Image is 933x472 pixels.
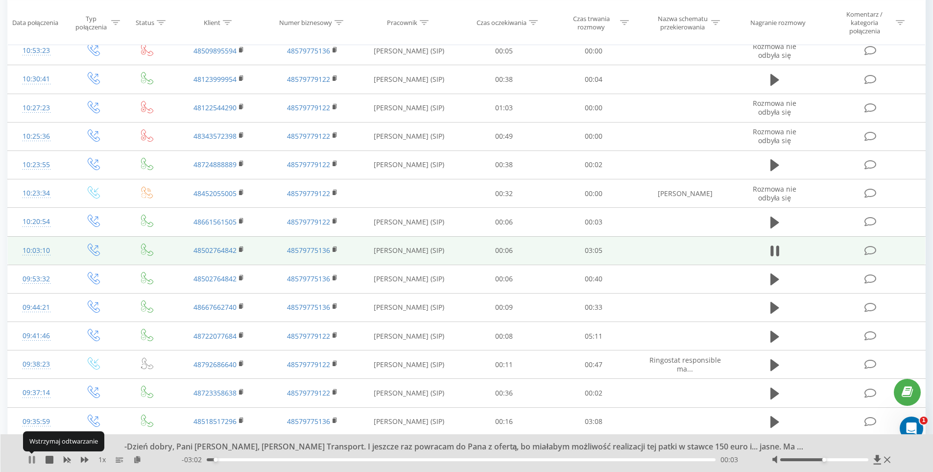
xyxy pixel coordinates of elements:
[459,322,549,350] td: 00:08
[549,208,639,236] td: 00:03
[638,179,731,208] td: [PERSON_NAME]
[920,417,928,424] span: 1
[23,431,104,451] div: Wstrzymaj odtwarzanie
[549,350,639,379] td: 00:47
[98,455,106,465] span: 1 x
[18,326,55,346] div: 09:41:46
[359,236,459,265] td: [PERSON_NAME] (SIP)
[182,455,207,465] span: - 03:02
[193,75,237,84] a: 48123999954
[18,70,55,89] div: 10:30:41
[565,14,618,31] div: Czas trwania rozmowy
[193,417,237,426] a: 48518517296
[193,217,237,226] a: 48661561505
[359,65,459,94] td: [PERSON_NAME] (SIP)
[459,379,549,407] td: 00:36
[287,360,330,369] a: 48579779122
[193,189,237,198] a: 48452055005
[359,379,459,407] td: [PERSON_NAME] (SIP)
[193,46,237,55] a: 48509895594
[549,322,639,350] td: 05:11
[359,293,459,322] td: [PERSON_NAME] (SIP)
[18,155,55,174] div: 10:23:55
[18,212,55,231] div: 10:20:54
[459,350,549,379] td: 00:11
[287,274,330,283] a: 48579775136
[287,46,330,55] a: 48579775136
[279,19,332,27] div: Numer biznesowy
[359,265,459,293] td: [PERSON_NAME] (SIP)
[287,217,330,226] a: 48579779122
[549,94,639,122] td: 00:00
[549,293,639,322] td: 00:33
[549,65,639,94] td: 00:04
[73,14,108,31] div: Typ połączenia
[18,184,55,203] div: 10:23:34
[359,407,459,436] td: [PERSON_NAME] (SIP)
[193,302,237,312] a: 48667662740
[18,41,55,60] div: 10:53:23
[115,442,807,452] div: -Dzień dobry, Pani [PERSON_NAME], [PERSON_NAME] Transport. I jeszcze raz powracam do Pana z ofert...
[459,265,549,293] td: 00:06
[549,379,639,407] td: 00:02
[459,293,549,322] td: 00:09
[18,270,55,289] div: 09:53:32
[18,127,55,146] div: 10:25:36
[549,265,639,293] td: 00:40
[287,246,330,255] a: 48579775136
[193,360,237,369] a: 48792686640
[18,241,55,260] div: 10:03:10
[193,331,237,341] a: 48722077684
[900,417,923,440] iframe: Intercom live chat
[287,75,330,84] a: 48579779122
[387,19,417,27] div: Pracownik
[359,208,459,236] td: [PERSON_NAME] (SIP)
[359,37,459,65] td: [PERSON_NAME] (SIP)
[287,160,330,169] a: 48579779122
[136,19,154,27] div: Status
[287,417,330,426] a: 48579775136
[193,274,237,283] a: 48502764842
[287,103,330,112] a: 48579779122
[359,94,459,122] td: [PERSON_NAME] (SIP)
[549,179,639,208] td: 00:00
[549,236,639,265] td: 03:05
[193,103,237,112] a: 48122544290
[18,412,55,431] div: 09:35:59
[287,388,330,397] a: 48579779122
[204,19,220,27] div: Klient
[18,355,55,374] div: 09:38:23
[214,458,217,462] div: Accessibility label
[549,150,639,179] td: 00:02
[459,179,549,208] td: 00:32
[18,298,55,317] div: 09:44:21
[459,236,549,265] td: 00:06
[359,350,459,379] td: [PERSON_NAME] (SIP)
[287,302,330,312] a: 48579775136
[359,322,459,350] td: [PERSON_NAME] (SIP)
[549,37,639,65] td: 00:00
[477,19,526,27] div: Czas oczekiwania
[822,458,826,462] div: Accessibility label
[656,14,709,31] div: Nazwa schematu przekierowania
[720,455,738,465] span: 00:03
[287,331,330,341] a: 48579779122
[359,122,459,150] td: [PERSON_NAME] (SIP)
[193,131,237,141] a: 48343572398
[193,246,237,255] a: 48502764842
[18,99,55,118] div: 10:27:23
[459,65,549,94] td: 00:38
[459,208,549,236] td: 00:06
[459,150,549,179] td: 00:38
[549,122,639,150] td: 00:00
[750,19,806,27] div: Nagranie rozmowy
[287,131,330,141] a: 48579779122
[459,407,549,436] td: 00:16
[459,37,549,65] td: 00:05
[549,407,639,436] td: 03:08
[12,19,58,27] div: Data połączenia
[649,355,721,373] span: Ringostat responsible ma...
[193,160,237,169] a: 48724888889
[459,122,549,150] td: 00:49
[193,388,237,397] a: 48723358638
